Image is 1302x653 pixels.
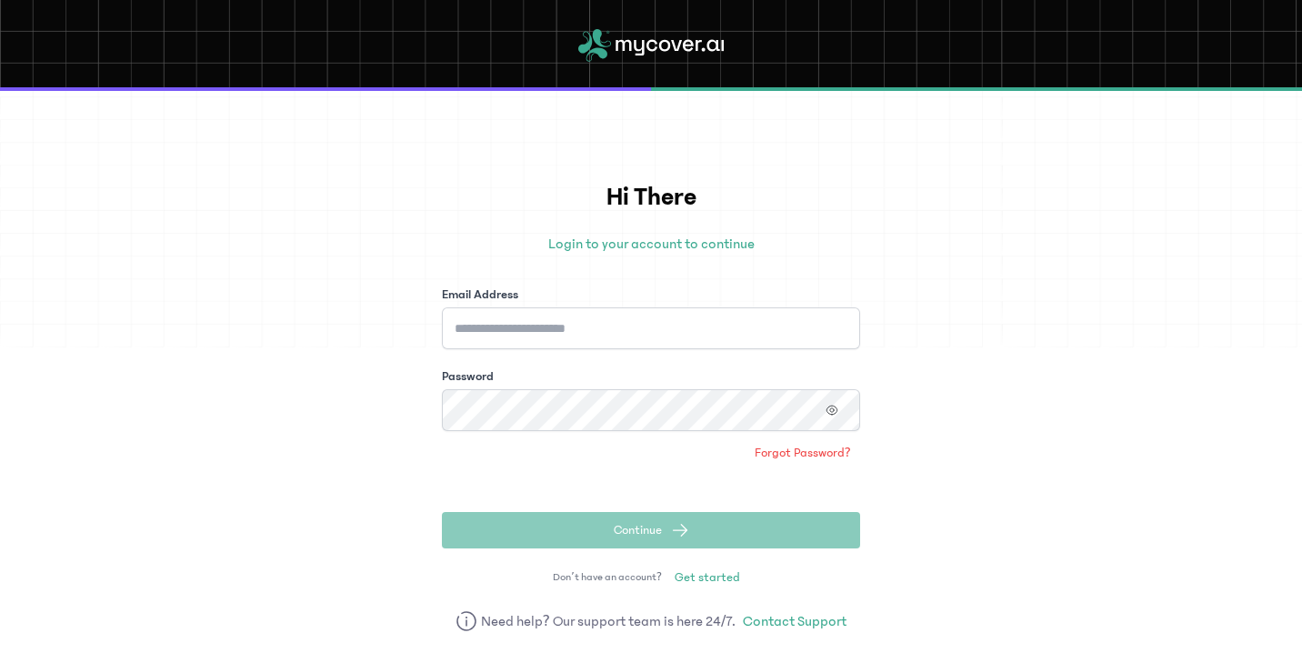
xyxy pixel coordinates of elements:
[442,178,860,216] h1: Hi There
[666,563,749,592] a: Get started
[442,233,860,255] p: Login to your account to continue
[675,568,740,587] span: Get started
[442,512,860,548] button: Continue
[755,444,851,462] span: Forgot Password?
[743,610,846,632] a: Contact Support
[481,610,736,632] span: Need help? Our support team is here 24/7.
[746,438,860,467] a: Forgot Password?
[553,570,662,585] span: Don’t have an account?
[442,367,494,386] label: Password
[614,521,662,539] span: Continue
[442,286,518,304] label: Email Address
